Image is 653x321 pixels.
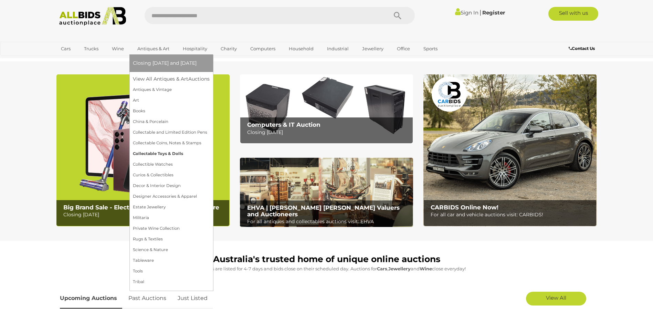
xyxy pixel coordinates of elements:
a: Computers & IT Auction Computers & IT Auction Closing [DATE] [240,74,413,144]
strong: Wine [420,266,432,271]
img: EHVA | Evans Hastings Valuers and Auctioneers [240,158,413,227]
a: Cars [56,43,75,54]
a: Jewellery [358,43,388,54]
a: Antiques & Art [133,43,174,54]
b: EHVA | [PERSON_NAME] [PERSON_NAME] Valuers and Auctioneers [247,204,400,218]
a: Past Auctions [123,288,171,309]
a: Wine [107,43,128,54]
img: CARBIDS Online Now! [423,74,597,226]
p: For all antiques and collectables auctions visit: EHVA [247,217,409,226]
a: Industrial [323,43,353,54]
a: Big Brand Sale - Electronics, Whitegoods and More Big Brand Sale - Electronics, Whitegoods and Mo... [56,74,230,226]
a: Office [392,43,414,54]
a: Hospitality [178,43,212,54]
a: Sell with us [548,7,598,21]
a: Trucks [80,43,103,54]
a: Computers [246,43,280,54]
img: Big Brand Sale - Electronics, Whitegoods and More [56,74,230,226]
span: View All [546,294,566,301]
span: | [480,9,481,16]
img: Allbids.com.au [55,7,130,26]
img: Computers & IT Auction [240,74,413,144]
p: Closing [DATE] [63,210,225,219]
p: For all car and vehicle auctions visit: CARBIDS! [431,210,593,219]
b: Computers & IT Auction [247,121,320,128]
button: Search [380,7,415,24]
a: Sign In [455,9,478,16]
p: All Auctions are listed for 4-7 days and bids close on their scheduled day. Auctions for , and cl... [60,265,593,273]
a: EHVA | Evans Hastings Valuers and Auctioneers EHVA | [PERSON_NAME] [PERSON_NAME] Valuers and Auct... [240,158,413,227]
a: View All [526,292,586,306]
b: CARBIDS Online Now! [431,204,498,211]
a: Household [284,43,318,54]
b: Big Brand Sale - Electronics, Whitegoods and More [63,204,219,211]
a: Just Listed [172,288,213,309]
p: Closing [DATE] [247,128,409,137]
a: Sports [419,43,442,54]
a: Register [482,9,505,16]
h1: Australia's trusted home of unique online auctions [60,255,593,264]
a: Contact Us [569,45,597,52]
b: Contact Us [569,46,595,51]
strong: Jewellery [388,266,411,271]
a: CARBIDS Online Now! CARBIDS Online Now! For all car and vehicle auctions visit: CARBIDS! [423,74,597,226]
a: Charity [216,43,241,54]
a: Upcoming Auctions [60,288,122,309]
strong: Cars [377,266,387,271]
a: [GEOGRAPHIC_DATA] [56,54,114,66]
